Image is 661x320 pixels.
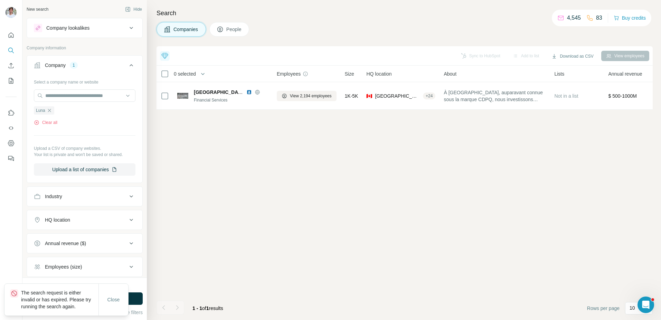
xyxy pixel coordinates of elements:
[173,26,199,33] span: Companies
[34,145,135,152] p: Upload a CSV of company websites.
[630,304,635,311] p: 10
[27,188,142,205] button: Industry
[206,306,209,311] span: 1
[194,97,268,103] div: Financial Services
[45,193,62,200] div: Industry
[554,70,564,77] span: Lists
[246,89,252,95] img: LinkedIn logo
[6,29,17,41] button: Quick start
[36,107,45,114] span: Luna
[567,14,581,22] p: 4,545
[226,26,242,33] span: People
[587,305,620,312] span: Rows per page
[107,296,120,303] span: Close
[345,70,354,77] span: Size
[290,93,332,99] span: View 2,194 employees
[27,259,142,275] button: Employees (size)
[177,93,188,99] img: Logo of Caisse de Depot et Placement du Quebec
[6,152,17,165] button: Feedback
[45,216,70,223] div: HQ location
[608,93,637,99] span: $ 500-1000M
[375,93,420,99] span: [GEOGRAPHIC_DATA], [GEOGRAPHIC_DATA]
[157,8,653,18] h4: Search
[554,93,578,99] span: Not in a list
[174,70,196,77] span: 0 selected
[27,6,48,12] div: New search
[120,4,147,14] button: Hide
[21,289,98,310] p: The search request is either invalid or has expired. Please try running the search again.
[6,44,17,57] button: Search
[345,93,358,99] span: 1K-5K
[45,263,82,270] div: Employees (size)
[27,45,143,51] p: Company information
[34,76,135,85] div: Select a company name or website
[596,14,602,22] p: 83
[6,137,17,149] button: Dashboard
[27,235,142,252] button: Annual revenue ($)
[194,89,337,95] span: [GEOGRAPHIC_DATA] et Placement du [GEOGRAPHIC_DATA]
[34,119,57,126] button: Clear all
[192,306,223,311] span: results
[45,240,86,247] div: Annual revenue ($)
[547,51,598,61] button: Download as CSV
[6,107,17,119] button: Use Surfe on LinkedIn
[45,62,66,69] div: Company
[34,152,135,158] p: Your list is private and won't be saved or shared.
[444,89,546,103] span: À [GEOGRAPHIC_DATA], auparavant connue sous la marque CDPQ, nous investissons depuis 60 ans avec ...
[277,91,337,101] button: View 2,194 employees
[27,212,142,228] button: HQ location
[614,13,646,23] button: Buy credits
[70,62,78,68] div: 1
[103,293,125,306] button: Close
[34,163,135,176] button: Upload a list of companies
[608,70,642,77] span: Annual revenue
[444,70,456,77] span: About
[6,122,17,134] button: Use Surfe API
[366,93,372,99] span: 🇨🇦
[6,59,17,72] button: Enrich CSV
[27,57,142,76] button: Company1
[46,25,89,31] div: Company lookalikes
[27,20,142,36] button: Company lookalikes
[366,70,391,77] span: HQ location
[638,297,654,313] iframe: Intercom live chat
[6,7,17,18] img: Avatar
[192,306,202,311] span: 1 - 1
[202,306,206,311] span: of
[6,75,17,87] button: My lists
[277,70,301,77] span: Employees
[57,282,113,288] div: 2000 search results remaining
[423,93,435,99] div: + 24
